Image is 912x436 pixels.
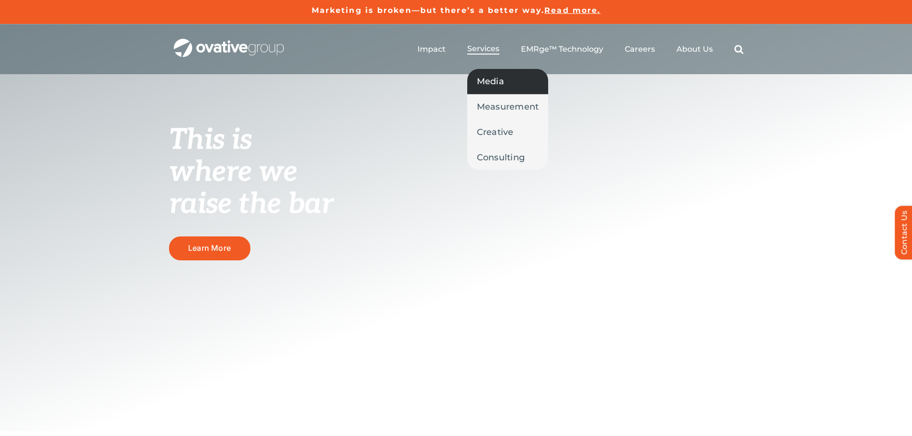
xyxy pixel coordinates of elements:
[417,34,743,65] nav: Menu
[467,94,549,119] a: Measurement
[467,69,549,94] a: Media
[477,75,504,88] span: Media
[477,125,514,139] span: Creative
[417,45,446,54] a: Impact
[169,236,250,260] a: Learn More
[169,155,333,222] span: where we raise the bar
[477,100,539,113] span: Measurement
[169,123,252,157] span: This is
[467,44,499,54] span: Services
[521,45,603,54] a: EMRge™ Technology
[312,6,545,15] a: Marketing is broken—but there’s a better way.
[467,44,499,55] a: Services
[188,244,231,253] span: Learn More
[477,151,525,164] span: Consulting
[625,45,655,54] a: Careers
[467,120,549,145] a: Creative
[467,145,549,170] a: Consulting
[676,45,713,54] a: About Us
[174,38,284,47] a: OG_Full_horizontal_WHT
[544,6,600,15] a: Read more.
[734,45,743,54] a: Search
